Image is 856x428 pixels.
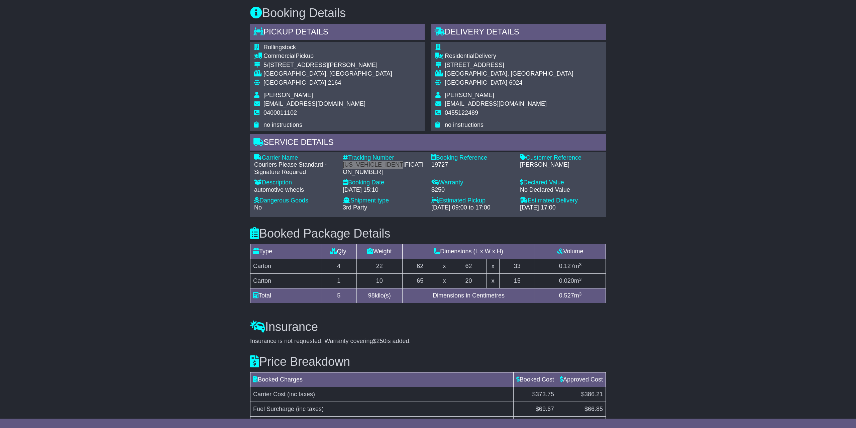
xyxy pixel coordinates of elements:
[445,53,573,60] div: Delivery
[520,154,602,162] div: Customer Reference
[486,259,499,274] td: x
[431,186,513,194] div: $250
[445,100,547,107] span: [EMAIL_ADDRESS][DOMAIN_NAME]
[584,406,603,412] span: $66.85
[250,338,606,345] div: Insurance is not requested. Warranty covering is added.
[250,24,425,42] div: Pickup Details
[321,259,356,274] td: 4
[559,277,574,284] span: 0.020
[581,391,603,398] span: $386.21
[254,161,336,176] div: Couriers Please Standard - Signature Required
[559,292,574,299] span: 0.527
[250,372,514,387] td: Booked Charges
[296,406,324,412] span: (inc taxes)
[356,288,402,303] td: kilo(s)
[451,259,487,274] td: 62
[250,274,321,288] td: Carton
[402,288,535,303] td: Dimensions in Centimetres
[254,204,262,211] span: No
[263,79,326,86] span: [GEOGRAPHIC_DATA]
[431,204,513,211] div: [DATE] 09:00 to 17:00
[254,179,336,186] div: Description
[263,100,365,107] span: [EMAIL_ADDRESS][DOMAIN_NAME]
[431,197,513,204] div: Estimated Pickup
[250,6,606,20] h3: Booking Details
[368,292,375,299] span: 98
[535,288,606,303] td: m
[263,121,302,128] span: no instructions
[431,24,606,42] div: Delivery Details
[557,372,606,387] td: Approved Cost
[321,288,356,303] td: 5
[486,274,499,288] td: x
[500,259,535,274] td: 33
[287,391,315,398] span: (inc taxes)
[250,355,606,368] h3: Price Breakdown
[579,291,582,296] sup: 3
[343,179,425,186] div: Booking Date
[263,62,392,69] div: 5/[STREET_ADDRESS][PERSON_NAME]
[535,259,606,274] td: m
[373,338,387,344] span: $250
[250,320,606,334] h3: Insurance
[445,53,474,59] span: Residential
[254,197,336,204] div: Dangerous Goods
[520,186,602,194] div: No Declared Value
[254,186,336,194] div: automotive wheels
[559,263,574,269] span: 0.127
[402,244,535,259] td: Dimensions (L x W x H)
[402,274,438,288] td: 65
[263,53,296,59] span: Commercial
[431,154,513,162] div: Booking Reference
[500,274,535,288] td: 15
[250,244,321,259] td: Type
[253,391,286,398] span: Carrier Cost
[343,197,425,204] div: Shipment type
[438,259,451,274] td: x
[402,259,438,274] td: 62
[321,274,356,288] td: 1
[250,227,606,240] h3: Booked Package Details
[520,197,602,204] div: Estimated Delivery
[263,53,392,60] div: Pickup
[431,179,513,186] div: Warranty
[445,79,507,86] span: [GEOGRAPHIC_DATA]
[356,259,402,274] td: 22
[535,274,606,288] td: m
[513,372,557,387] td: Booked Cost
[445,92,494,98] span: [PERSON_NAME]
[343,204,367,211] span: 3rd Party
[431,161,513,169] div: 19727
[520,179,602,186] div: Declared Value
[438,274,451,288] td: x
[356,274,402,288] td: 10
[253,406,294,412] span: Fuel Surcharge
[536,406,554,412] span: $69.67
[520,204,602,211] div: [DATE] 17:00
[263,44,296,51] span: Rollingstock
[445,70,573,78] div: [GEOGRAPHIC_DATA], [GEOGRAPHIC_DATA]
[356,244,402,259] td: Weight
[343,154,425,162] div: Tracking Number
[263,92,313,98] span: [PERSON_NAME]
[263,109,297,116] span: 0400011102
[535,244,606,259] td: Volume
[250,288,321,303] td: Total
[532,391,554,398] span: $373.75
[520,161,602,169] div: [PERSON_NAME]
[451,274,487,288] td: 20
[321,244,356,259] td: Qty.
[579,262,582,267] sup: 3
[579,277,582,282] sup: 3
[343,161,425,176] div: [US_VEHICLE_IDENTIFICATION_NUMBER]
[445,62,573,69] div: [STREET_ADDRESS]
[509,79,522,86] span: 6024
[250,134,606,152] div: Service Details
[254,154,336,162] div: Carrier Name
[445,109,478,116] span: 0455122489
[445,121,484,128] span: no instructions
[263,70,392,78] div: [GEOGRAPHIC_DATA], [GEOGRAPHIC_DATA]
[328,79,341,86] span: 2164
[250,259,321,274] td: Carton
[343,186,425,194] div: [DATE] 15:10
